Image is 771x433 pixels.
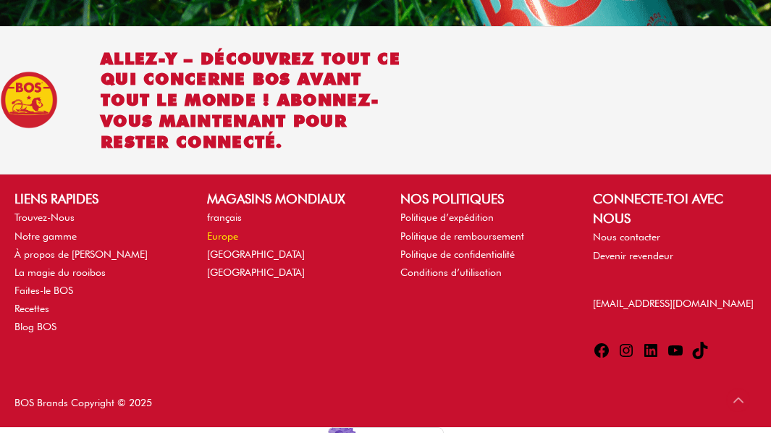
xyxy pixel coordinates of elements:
a: Notre gamme [14,230,77,242]
a: Trouvez-Nous [14,211,75,223]
a: Nous contacter [593,231,660,243]
nav: LIENS RAPIDES [14,209,178,336]
nav: Connecte-toi avec nous [593,228,757,264]
a: Recettes [14,303,49,314]
a: Conditions d’utilisation [400,266,502,278]
nav: MAGASINS MONDIAUX [207,209,371,282]
h2: Allez-y – découvrez tout ce qui concerne BOS avant tout le monde ! Abonnez-vous maintenant pour r... [101,49,415,153]
a: Politique d’expédition [400,211,494,223]
a: Blog BOS [14,321,56,332]
h2: LIENS RAPIDES [14,189,178,209]
h2: NOS POLITIQUES [400,189,564,209]
a: [GEOGRAPHIC_DATA] [207,266,305,278]
a: français [207,211,242,223]
a: Politique de confidentialité [400,248,515,260]
a: Europe [207,230,238,242]
a: Faites-le BOS [14,285,73,296]
a: La magie du rooibos [14,266,106,278]
a: À propos de [PERSON_NAME] [14,248,148,260]
a: [GEOGRAPHIC_DATA] [207,248,305,260]
h2: MAGASINS MONDIAUX [207,189,371,209]
nav: NOS POLITIQUES [400,209,564,282]
a: [EMAIL_ADDRESS][DOMAIN_NAME] [593,298,754,309]
a: Devenir revendeur [593,250,673,261]
h2: Connecte-toi avec nous [593,189,757,228]
a: Politique de remboursement [400,230,524,242]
